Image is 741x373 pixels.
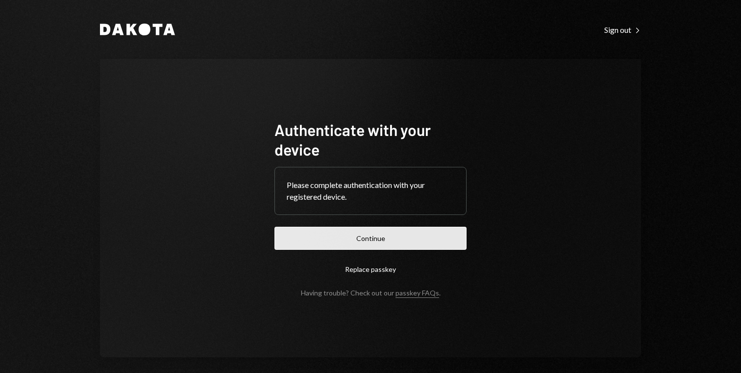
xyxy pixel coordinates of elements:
div: Please complete authentication with your registered device. [287,179,454,203]
div: Having trouble? Check out our . [301,289,441,297]
h1: Authenticate with your device [274,120,467,159]
a: Sign out [604,24,641,35]
div: Sign out [604,25,641,35]
button: Continue [274,227,467,250]
button: Replace passkey [274,258,467,281]
a: passkey FAQs [395,289,439,298]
